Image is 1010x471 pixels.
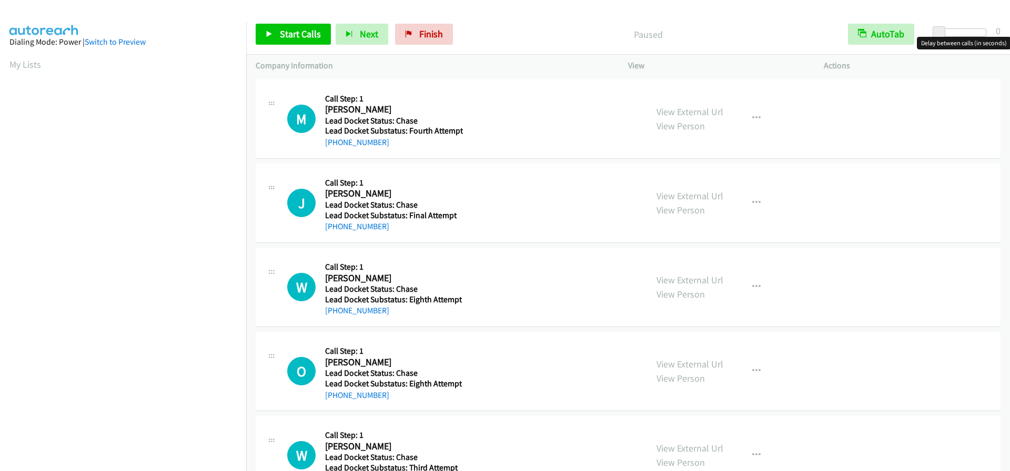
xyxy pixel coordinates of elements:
h2: [PERSON_NAME] [325,441,460,453]
p: View [628,59,805,72]
a: My Lists [9,58,41,70]
div: The call is yet to be attempted [287,357,316,385]
a: Finish [395,24,453,45]
h5: Lead Docket Status: Chase [325,200,460,210]
a: View External Url [656,442,723,454]
div: The call is yet to be attempted [287,273,316,301]
a: View External Url [656,190,723,202]
p: Company Information [256,59,609,72]
h1: M [287,105,316,133]
h5: Call Step: 1 [325,178,460,188]
h5: Call Step: 1 [325,94,463,104]
div: The call is yet to be attempted [287,189,316,217]
h1: O [287,357,316,385]
h5: Lead Docket Substatus: Fourth Attempt [325,126,463,136]
h1: W [287,441,316,469]
span: Finish [419,28,443,40]
a: View External Url [656,106,723,118]
a: [PHONE_NUMBER] [325,137,389,147]
a: View Person [656,372,705,384]
h1: J [287,189,316,217]
h5: Call Step: 1 [325,262,462,272]
a: View Person [656,204,705,216]
h2: [PERSON_NAME] [325,356,460,368]
a: Switch to Preview [85,37,146,47]
h5: Call Step: 1 [325,346,462,356]
a: [PHONE_NUMBER] [325,390,389,400]
a: View Person [656,120,705,132]
h5: Call Step: 1 [325,430,460,441]
div: Dialing Mode: Power | [9,36,237,48]
h5: Lead Docket Status: Chase [325,284,462,294]
a: View Person [656,288,705,300]
h5: Lead Docket Status: Chase [325,452,460,463]
button: AutoTab [848,24,914,45]
h5: Lead Docket Substatus: Final Attempt [325,210,460,221]
h2: [PERSON_NAME] [325,272,460,284]
h2: [PERSON_NAME] [325,104,460,116]
h5: Lead Docket Status: Chase [325,116,463,126]
h1: W [287,273,316,301]
h5: Lead Docket Substatus: Eighth Attempt [325,294,462,305]
div: 0 [996,24,1001,38]
a: [PHONE_NUMBER] [325,305,389,315]
a: Start Calls [256,24,331,45]
h2: [PERSON_NAME] [325,188,460,200]
a: View External Url [656,358,723,370]
a: View External Url [656,274,723,286]
button: Next [336,24,388,45]
span: Next [360,28,378,40]
span: Start Calls [280,28,321,40]
p: Paused [467,27,829,42]
a: View Person [656,456,705,468]
h5: Lead Docket Substatus: Eighth Attempt [325,378,462,389]
h5: Lead Docket Status: Chase [325,368,462,378]
div: The call is yet to be attempted [287,441,316,469]
p: Actions [824,59,1001,72]
a: [PHONE_NUMBER] [325,221,389,231]
div: The call is yet to be attempted [287,105,316,133]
